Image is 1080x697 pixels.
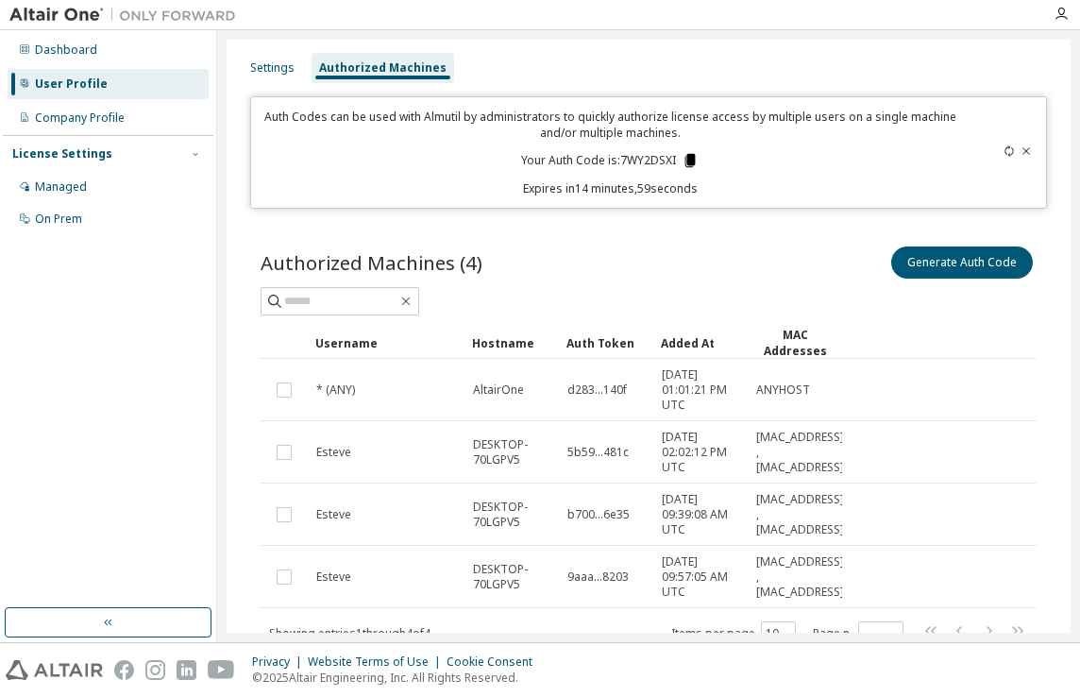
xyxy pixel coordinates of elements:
[145,660,165,680] img: instagram.svg
[308,654,447,670] div: Website Terms of Use
[316,382,355,398] span: * (ANY)
[662,554,739,600] span: [DATE] 09:57:05 AM UTC
[447,654,544,670] div: Cookie Consent
[208,660,235,680] img: youtube.svg
[756,382,810,398] span: ANYHOST
[315,328,457,358] div: Username
[261,249,482,276] span: Authorized Machines (4)
[35,110,125,126] div: Company Profile
[662,430,739,475] span: [DATE] 02:02:12 PM UTC
[756,492,844,537] span: [MAC_ADDRESS] , [MAC_ADDRESS]
[316,445,351,460] span: Esteve
[35,76,108,92] div: User Profile
[755,327,835,359] div: MAC Addresses
[472,328,551,358] div: Hostname
[35,42,97,58] div: Dashboard
[35,212,82,227] div: On Prem
[473,562,550,592] span: DESKTOP-70LGPV5
[891,246,1033,279] button: Generate Auth Code
[756,554,844,600] span: [MAC_ADDRESS] , [MAC_ADDRESS]
[6,660,103,680] img: altair_logo.svg
[262,180,957,196] p: Expires in 14 minutes, 59 seconds
[473,500,550,530] span: DESKTOP-70LGPV5
[567,382,627,398] span: d283...140f
[316,569,351,585] span: Esteve
[521,152,699,169] p: Your Auth Code is: 7WY2DSXI
[671,621,796,646] span: Items per page
[566,328,646,358] div: Auth Token
[567,507,630,522] span: b700...6e35
[567,569,629,585] span: 9aaa...8203
[567,445,629,460] span: 5b59...481c
[250,60,295,76] div: Settings
[813,621,903,646] span: Page n.
[756,430,844,475] span: [MAC_ADDRESS] , [MAC_ADDRESS]
[319,60,447,76] div: Authorized Machines
[252,670,544,686] p: © 2025 Altair Engineering, Inc. All Rights Reserved.
[661,328,740,358] div: Added At
[252,654,308,670] div: Privacy
[662,367,739,413] span: [DATE] 01:01:21 PM UTC
[316,507,351,522] span: Esteve
[269,625,430,641] span: Showing entries 1 through 4 of 4
[12,146,112,161] div: License Settings
[35,179,87,195] div: Managed
[662,492,739,537] span: [DATE] 09:39:08 AM UTC
[473,382,524,398] span: AltairOne
[9,6,245,25] img: Altair One
[177,660,196,680] img: linkedin.svg
[114,660,134,680] img: facebook.svg
[262,109,957,141] p: Auth Codes can be used with Almutil by administrators to quickly authorize license access by mult...
[473,437,550,467] span: DESKTOP-70LGPV5
[766,626,791,641] button: 10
